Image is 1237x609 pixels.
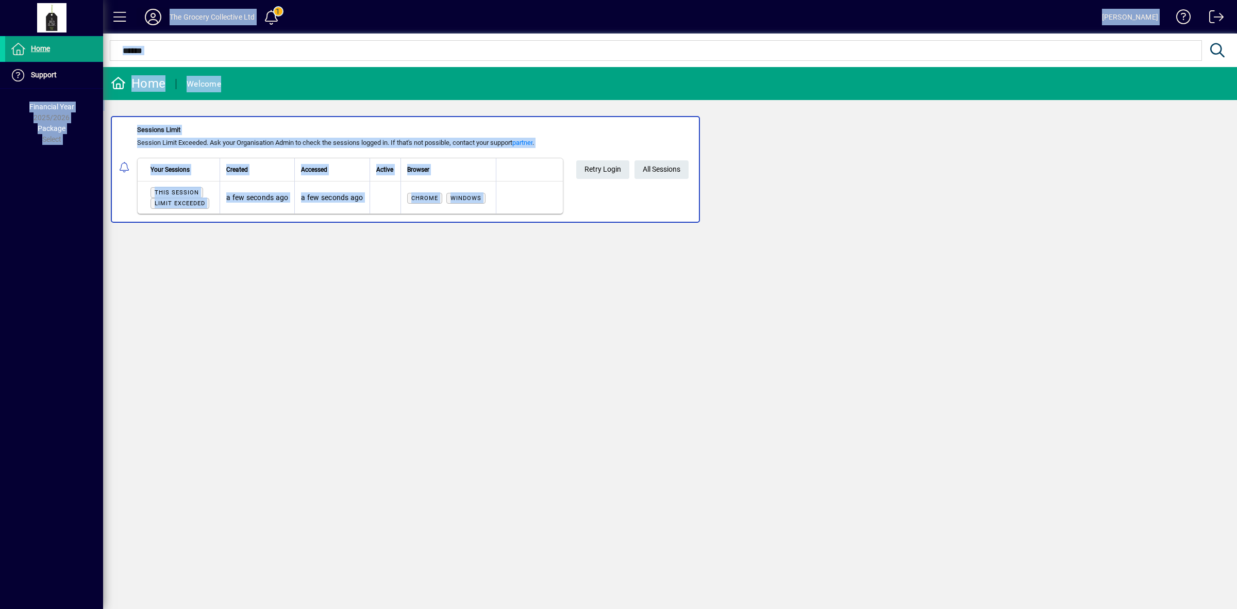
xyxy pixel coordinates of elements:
[576,160,629,179] button: Retry Login
[450,195,481,202] span: Windows
[584,161,621,178] span: Retry Login
[294,182,369,213] td: a few seconds ago
[512,139,532,146] a: partner
[187,76,221,92] div: Welcome
[220,182,294,213] td: a few seconds ago
[376,164,393,175] span: Active
[634,160,689,179] a: All Sessions
[137,125,563,135] div: Sessions Limit
[155,189,199,196] span: This session
[137,8,170,26] button: Profile
[226,164,248,175] span: Created
[407,164,429,175] span: Browser
[137,138,563,148] div: Session Limit Exceeded. Ask your Organisation Admin to check the sessions logged in. If that's no...
[1168,2,1191,36] a: Knowledge Base
[29,103,74,111] span: Financial Year
[31,44,50,53] span: Home
[1201,2,1224,36] a: Logout
[643,161,680,178] span: All Sessions
[103,116,1237,223] app-alert-notification-menu-item: Sessions Limit
[151,164,190,175] span: Your Sessions
[111,75,165,92] div: Home
[31,71,57,79] span: Support
[170,9,255,25] div: The Grocery Collective Ltd
[301,164,327,175] span: Accessed
[38,124,65,133] span: Package
[1102,9,1158,25] div: [PERSON_NAME]
[155,200,205,207] span: Limit exceeded
[5,62,103,88] a: Support
[411,195,438,202] span: Chrome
